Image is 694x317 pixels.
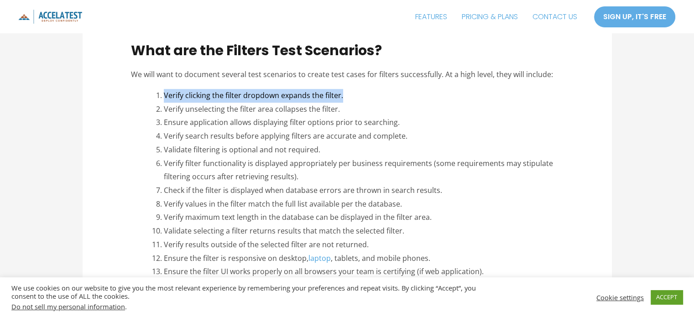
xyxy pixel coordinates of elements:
[164,130,563,143] li: Verify search results before applying filters are accurate and complete.
[454,5,525,28] a: PRICING & PLANS
[11,302,481,311] div: .
[164,143,563,157] li: Validate filtering is optional and not required.
[18,10,82,24] img: icon
[596,293,644,301] a: Cookie settings
[131,41,382,60] strong: What are the Filters Test Scenarios?
[164,157,563,184] li: Verify filter functionality is displayed appropriately per business requirements (some requiremen...
[308,253,331,263] a: laptop
[164,211,563,224] li: Verify maximum text length in the database can be displayed in the filter area.
[408,5,584,28] nav: Site Navigation
[651,290,683,304] a: ACCEPT
[408,5,454,28] a: FEATURES
[164,224,563,238] li: Validate selecting a filter returns results that match the selected filter.
[164,252,563,265] li: Ensure the filter is responsive on desktop, , tablets, and mobile phones.
[11,284,481,311] div: We use cookies on our website to give you the most relevant experience by remembering your prefer...
[164,89,563,103] li: Verify clicking the filter dropdown expands the filter.
[594,6,676,28] a: SIGN UP, IT'S FREE
[164,238,563,252] li: Verify results outside of the selected filter are not returned.
[131,68,563,82] p: We will want to document several test scenarios to create test cases for filters successfully. At...
[164,197,563,211] li: Verify values in the filter match the full list available per the database.
[11,302,125,311] a: Do not sell my personal information
[525,5,584,28] a: CONTACT US
[164,265,563,279] li: Ensure the filter UI works properly on all browsers your team is certifying (if web application).
[164,184,563,197] li: Check if the filter is displayed when database errors are thrown in search results.
[164,116,563,130] li: Ensure application allows displaying filter options prior to searching.
[164,103,563,116] li: Verify unselecting the filter area collapses the filter.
